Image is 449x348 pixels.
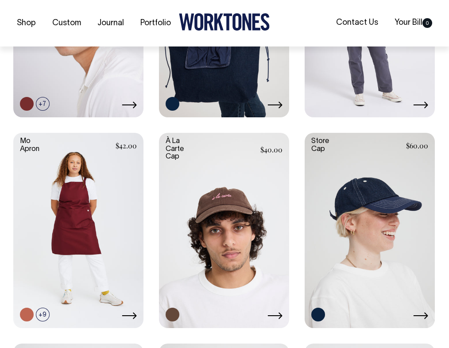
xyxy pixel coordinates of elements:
a: Shop [13,16,39,31]
a: Portfolio [137,16,174,31]
span: 0 [422,18,432,28]
a: Custom [49,16,85,31]
a: Your Bill0 [391,15,436,30]
a: Contact Us [333,15,382,30]
a: Journal [94,16,128,31]
span: +9 [36,308,50,321]
span: +7 [36,97,50,111]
